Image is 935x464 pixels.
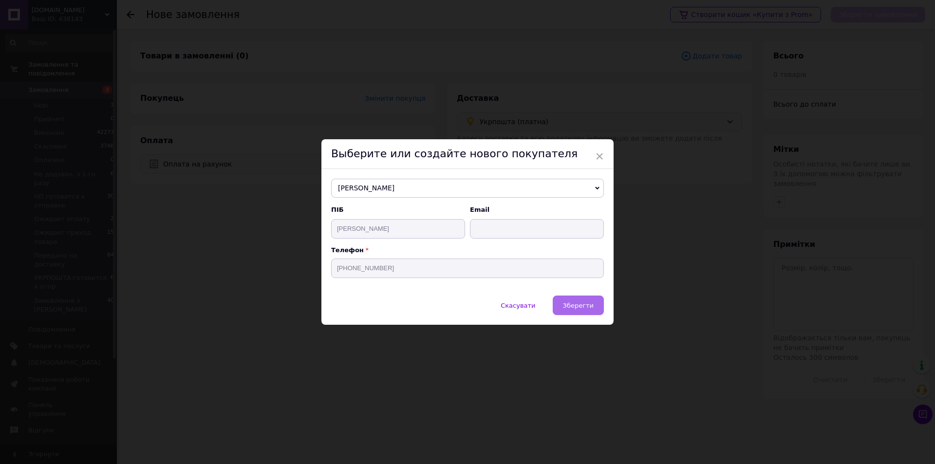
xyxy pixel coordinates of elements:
[331,205,465,214] span: ПІБ
[331,259,604,278] input: +38 096 0000000
[331,246,604,254] p: Телефон
[490,296,545,315] button: Скасувати
[321,139,614,169] div: Выберите или создайте нового покупателя
[470,205,604,214] span: Email
[331,179,604,198] span: [PERSON_NAME]
[553,296,604,315] button: Зберегти
[501,302,535,309] span: Скасувати
[563,302,594,309] span: Зберегти
[595,148,604,165] span: ×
